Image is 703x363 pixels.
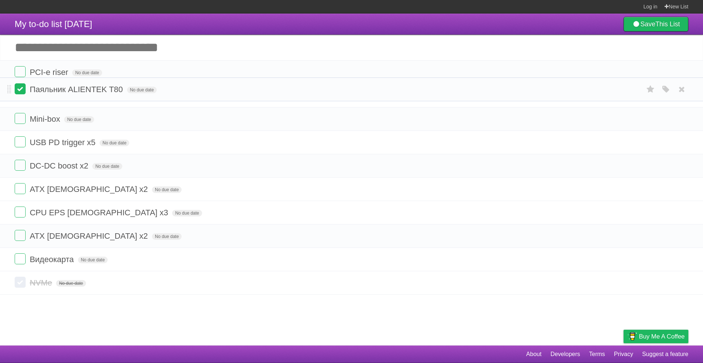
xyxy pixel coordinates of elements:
[15,277,26,288] label: Done
[30,208,170,217] span: CPU EPS [DEMOGRAPHIC_DATA] x3
[624,17,688,31] a: SaveThis List
[15,160,26,171] label: Done
[15,136,26,147] label: Done
[172,210,202,216] span: No due date
[627,330,637,343] img: Buy me a coffee
[30,278,54,287] span: NVMe
[30,138,97,147] span: USB PD trigger x5
[152,186,182,193] span: No due date
[589,347,605,361] a: Terms
[639,330,685,343] span: Buy me a coffee
[72,69,102,76] span: No due date
[78,257,108,263] span: No due date
[152,233,182,240] span: No due date
[30,85,124,94] span: Паяльник ALIENTEK T80
[642,347,688,361] a: Suggest a feature
[92,163,122,170] span: No due date
[15,230,26,241] label: Done
[550,347,580,361] a: Developers
[15,207,26,218] label: Done
[15,19,92,29] span: My to-do list [DATE]
[30,68,70,77] span: PCI-e riser
[15,253,26,264] label: Done
[624,330,688,343] a: Buy me a coffee
[30,161,90,170] span: DC-DC boost x2
[64,116,94,123] span: No due date
[30,185,150,194] span: ATX [DEMOGRAPHIC_DATA] x2
[127,87,157,93] span: No due date
[15,66,26,77] label: Done
[15,83,26,94] label: Done
[526,347,542,361] a: About
[30,231,150,241] span: ATX [DEMOGRAPHIC_DATA] x2
[100,140,129,146] span: No due date
[56,280,86,287] span: No due date
[30,255,75,264] span: Видеокарта
[30,114,62,124] span: Mini-box
[644,83,658,95] label: Star task
[655,20,680,28] b: This List
[614,347,633,361] a: Privacy
[15,183,26,194] label: Done
[15,113,26,124] label: Done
